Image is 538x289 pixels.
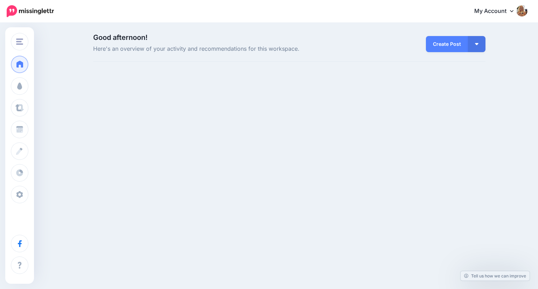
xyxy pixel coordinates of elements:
[93,44,351,54] span: Here's an overview of your activity and recommendations for this workspace.
[467,3,527,20] a: My Account
[426,36,468,52] a: Create Post
[461,271,530,281] a: Tell us how we can improve
[7,5,54,17] img: Missinglettr
[16,38,23,45] img: menu.png
[93,33,147,42] span: Good afternoon!
[475,43,478,45] img: arrow-down-white.png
